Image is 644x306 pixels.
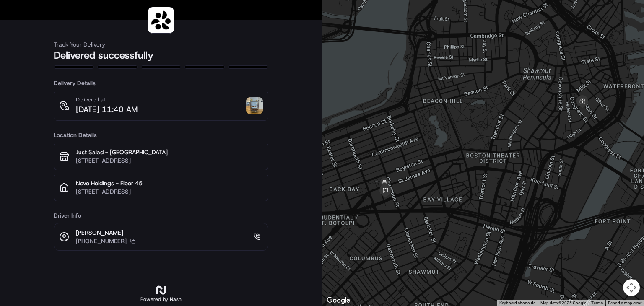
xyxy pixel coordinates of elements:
a: Report a map error [608,301,641,305]
p: Delivered at [76,96,138,104]
img: photo_proof_of_delivery image [246,97,263,114]
span: Nash [170,296,182,303]
p: [STREET_ADDRESS] [76,187,263,196]
a: Terms (opens in new tab) [591,301,603,305]
h3: Location Details [54,131,268,139]
button: Map camera controls [623,279,640,296]
p: [PHONE_NUMBER] [76,237,127,245]
img: Google [325,295,352,306]
h3: Driver Info [54,211,268,220]
h2: Powered by [140,296,182,303]
a: Open this area in Google Maps (opens a new window) [325,295,352,306]
h3: Track Your Delivery [54,40,268,49]
p: [DATE] 11:40 AM [76,104,138,115]
span: Map data ©2025 Google [540,301,586,305]
p: Just Salad - [GEOGRAPHIC_DATA] [76,148,263,156]
p: [STREET_ADDRESS] [76,156,263,165]
button: Keyboard shortcuts [499,300,535,306]
img: logo-public_tracking_screen-Sharebite-1703187580717.png [150,9,172,31]
p: Novo Holdings - Floor 45 [76,179,263,187]
p: [PERSON_NAME] [76,228,135,237]
h3: Delivery Details [54,79,268,87]
h2: Delivered successfully [54,49,268,62]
